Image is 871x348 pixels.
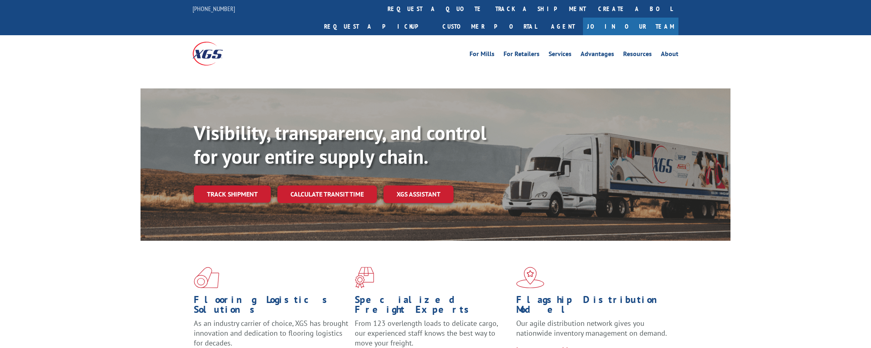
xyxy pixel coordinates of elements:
[194,185,271,203] a: Track shipment
[194,319,348,348] span: As an industry carrier of choice, XGS has brought innovation and dedication to flooring logistics...
[194,295,349,319] h1: Flooring Logistics Solutions
[516,267,544,288] img: xgs-icon-flagship-distribution-model-red
[436,18,543,35] a: Customer Portal
[355,267,374,288] img: xgs-icon-focused-on-flooring-red
[383,185,454,203] a: XGS ASSISTANT
[661,51,678,60] a: About
[277,185,377,203] a: Calculate transit time
[623,51,652,60] a: Resources
[355,295,510,319] h1: Specialized Freight Experts
[516,295,671,319] h1: Flagship Distribution Model
[504,51,540,60] a: For Retailers
[470,51,494,60] a: For Mills
[194,120,486,169] b: Visibility, transparency, and control for your entire supply chain.
[549,51,572,60] a: Services
[583,18,678,35] a: Join Our Team
[581,51,614,60] a: Advantages
[194,267,219,288] img: xgs-icon-total-supply-chain-intelligence-red
[543,18,583,35] a: Agent
[318,18,436,35] a: Request a pickup
[516,319,667,338] span: Our agile distribution network gives you nationwide inventory management on demand.
[193,5,235,13] a: [PHONE_NUMBER]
